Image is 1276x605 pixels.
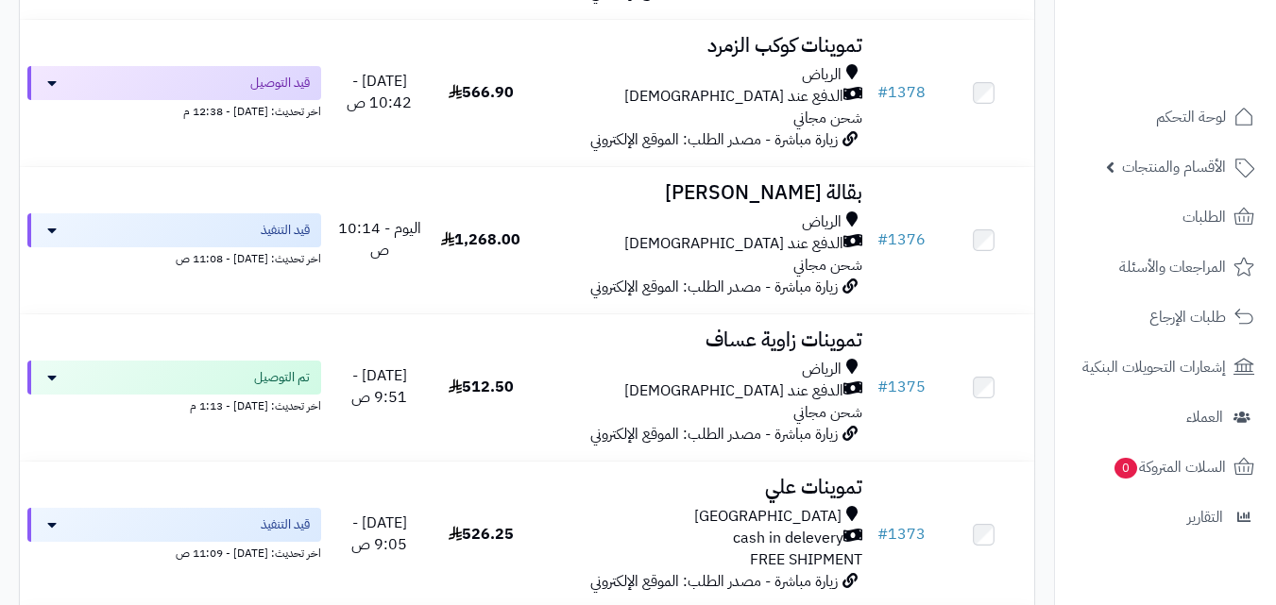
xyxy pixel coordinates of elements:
[1066,194,1265,240] a: الطلبات
[877,228,926,251] a: #1376
[1186,404,1223,430] span: العملاء
[351,512,407,556] span: [DATE] - 9:05 ص
[877,81,888,104] span: #
[1082,354,1226,380] span: إشعارات التحويلات البنكية
[624,233,843,255] span: الدفع عند [DEMOGRAPHIC_DATA]
[27,247,321,267] div: اخر تحديث: [DATE] - 11:08 ص
[590,570,838,593] span: زيارة مباشرة - مصدر الطلب: الموقع الإلكتروني
[1149,304,1226,330] span: طلبات الإرجاع
[877,523,926,546] a: #1373
[347,70,412,114] span: [DATE] - 10:42 ص
[1066,345,1265,390] a: إشعارات التحويلات البنكية
[261,515,310,534] span: قيد التنفيذ
[351,364,407,409] span: [DATE] - 9:51 ص
[27,542,321,562] div: اخر تحديث: [DATE] - 11:09 ص
[539,329,862,351] h3: تموينات زاوية عساف
[449,523,514,546] span: 526.25
[877,81,926,104] a: #1378
[1066,94,1265,140] a: لوحة التحكم
[1156,104,1226,130] span: لوحة التحكم
[449,81,514,104] span: 566.90
[441,228,520,251] span: 1,268.00
[1119,254,1226,280] span: المراجعات والأسئلة
[539,35,862,57] h3: تموينات كوكب الزمرد
[802,211,842,233] span: الرياض
[250,74,310,92] span: قيد التوصيل
[877,376,926,398] a: #1375
[793,254,862,277] span: شحن مجاني
[261,221,310,240] span: قيد التنفيذ
[1113,454,1226,480] span: السلات المتروكة
[877,376,888,398] span: #
[750,548,862,571] span: FREE SHIPMENT
[1066,244,1265,290] a: المراجعات والأسئلة
[624,86,843,108] span: الدفع عند [DEMOGRAPHIC_DATA]
[802,359,842,380] span: الرياض
[1066,495,1265,540] a: التقارير
[694,506,842,528] span: [GEOGRAPHIC_DATA]
[254,368,310,387] span: تم التوصيل
[539,182,862,204] h3: بقالة [PERSON_NAME]
[877,523,888,546] span: #
[1066,395,1265,440] a: العملاء
[1066,294,1265,340] a: طلبات الإرجاع
[1122,154,1226,180] span: الأقسام والمنتجات
[1114,458,1137,479] span: 0
[590,276,838,298] span: زيارة مباشرة - مصدر الطلب: الموقع الإلكتروني
[27,100,321,120] div: اخر تحديث: [DATE] - 12:38 م
[733,528,843,549] span: cash in delevery
[793,107,862,129] span: شحن مجاني
[449,376,514,398] span: 512.50
[624,380,843,402] span: الدفع عند [DEMOGRAPHIC_DATA]
[1182,204,1226,230] span: الطلبات
[1187,504,1223,530] span: التقارير
[793,401,862,424] span: شحن مجاني
[27,395,321,414] div: اخر تحديث: [DATE] - 1:13 م
[877,228,888,251] span: #
[539,477,862,498] h3: تموينات علي
[590,423,838,445] span: زيارة مباشرة - مصدر الطلب: الموقع الإلكتروني
[338,217,421,261] span: اليوم - 10:14 ص
[590,128,838,151] span: زيارة مباشرة - مصدر الطلب: الموقع الإلكتروني
[1066,445,1265,490] a: السلات المتروكة0
[802,64,842,86] span: الرياض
